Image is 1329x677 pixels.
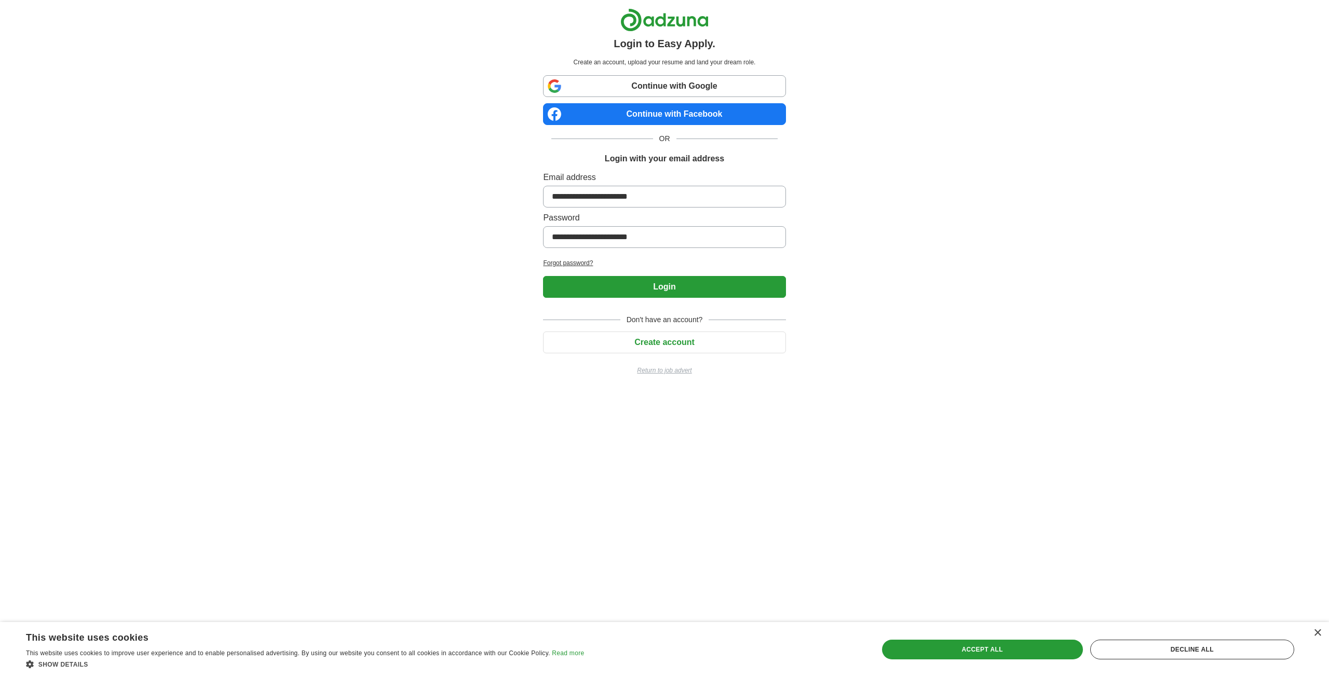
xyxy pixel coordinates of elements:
[1090,640,1294,659] div: Decline all
[545,58,783,67] p: Create an account, upload your resume and land your dream role.
[653,133,676,144] span: OR
[882,640,1083,659] div: Accept all
[1313,629,1321,637] div: Close
[26,628,558,644] div: This website uses cookies
[543,331,785,353] button: Create account
[543,338,785,347] a: Create account
[543,75,785,97] a: Continue with Google
[26,650,550,657] span: This website uses cookies to improve user experience and to enable personalised advertising. By u...
[543,212,785,224] label: Password
[614,36,715,51] h1: Login to Easy Apply.
[26,659,584,669] div: Show details
[620,8,709,32] img: Adzuna logo
[543,103,785,125] a: Continue with Facebook
[543,171,785,184] label: Email address
[543,366,785,375] a: Return to job advert
[38,661,88,668] span: Show details
[605,153,724,165] h1: Login with your email address
[543,258,785,268] a: Forgot password?
[552,650,584,657] a: Read more, opens a new window
[543,276,785,298] button: Login
[620,314,709,325] span: Don't have an account?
